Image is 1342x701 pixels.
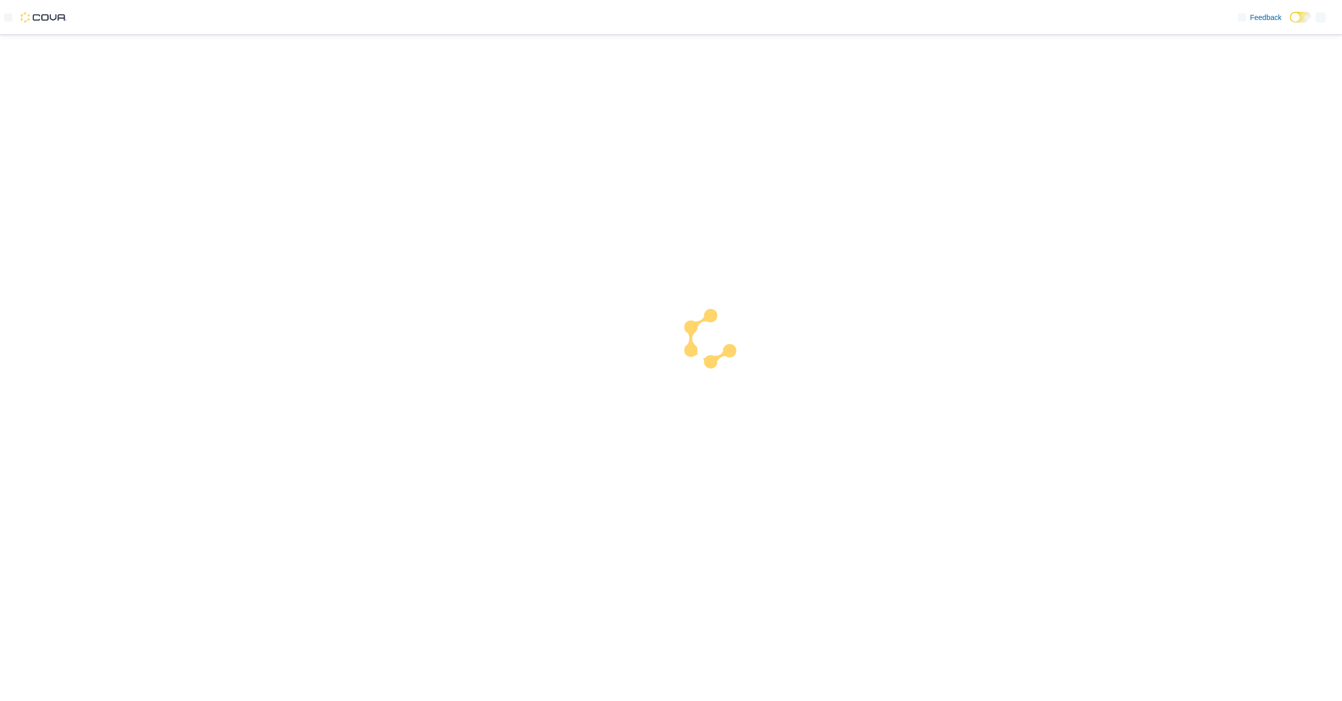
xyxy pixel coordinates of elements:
span: Feedback [1250,12,1281,23]
input: Dark Mode [1290,12,1311,23]
img: Cova [21,12,67,23]
a: Feedback [1234,7,1286,28]
img: cova-loader [671,301,748,378]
